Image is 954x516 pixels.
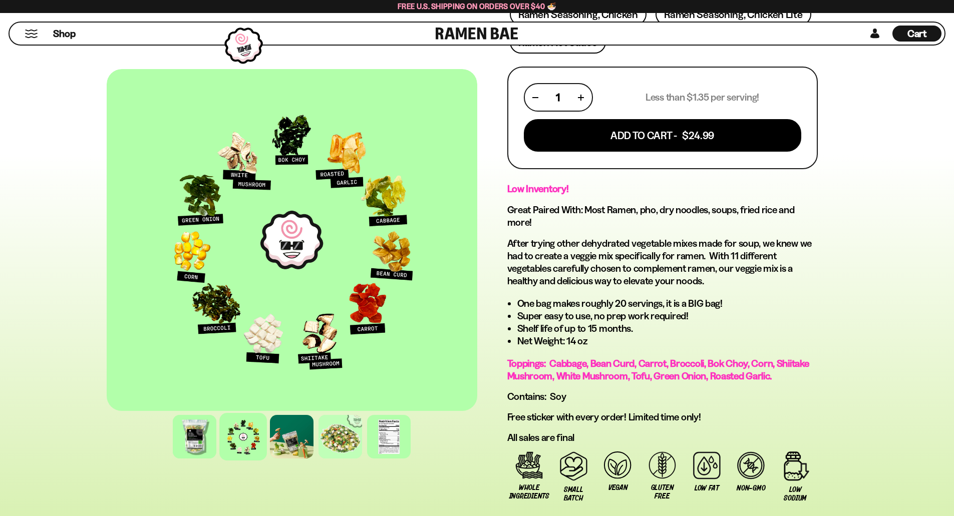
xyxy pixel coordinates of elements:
span: Small Batch [556,485,591,502]
p: All sales are final [507,431,818,444]
span: Toppings: Cabbage, Bean Curd, Carrot, Broccoli, Bok Choy, Corn, Shiitake Mushroom, White Mushroom... [507,357,809,382]
li: Super easy to use, no prep work required! [517,310,818,322]
p: Less than $1.35 per serving! [646,91,759,104]
span: Contains: Soy [507,390,566,402]
h2: Great Paired With: Most Ramen, pho, dry noodles, soups, fried rice and more! [507,204,818,229]
li: Shelf life of up to 15 months. [517,322,818,335]
button: Add To Cart - $24.99 [524,119,801,152]
span: Non-GMO [737,484,765,492]
span: Cart [907,28,927,40]
span: Free sticker with every order! Limited time only! [507,411,701,423]
p: After trying other dehydrated vegetable mixes made for soup, we knew we had to create a veggie mi... [507,237,818,287]
span: Shop [53,27,76,41]
span: Low Fat [695,484,719,492]
span: Whole Ingredients [509,483,549,500]
span: Free U.S. Shipping on Orders over $40 🍜 [398,2,556,11]
a: Shop [53,26,76,42]
strong: Low Inventory! [507,183,569,195]
span: 1 [556,91,560,104]
div: Cart [892,23,941,45]
span: Vegan [608,483,628,492]
li: One bag makes roughly 20 servings, it is a BIG bag! [517,297,818,310]
li: Net Weight: 14 oz [517,335,818,347]
span: Low Sodium [778,485,813,502]
button: Mobile Menu Trigger [25,30,38,38]
span: Gluten Free [645,483,680,500]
